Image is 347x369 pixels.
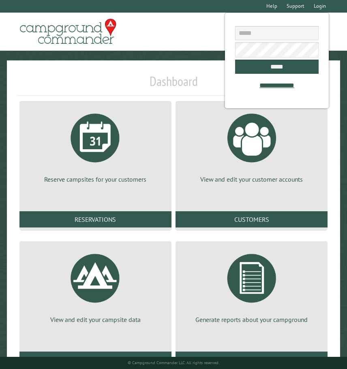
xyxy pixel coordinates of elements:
img: Campground Commander [17,16,119,47]
p: Reserve campsites for your customers [29,175,162,184]
p: Generate reports about your campground [185,315,318,324]
p: View and edit your customer accounts [185,175,318,184]
a: Reports [176,352,328,368]
a: Generate reports about your campground [185,248,318,324]
small: © Campground Commander LLC. All rights reserved. [128,360,219,365]
a: Campsites [19,352,171,368]
a: Reserve campsites for your customers [29,107,162,184]
h1: Dashboard [17,73,330,96]
a: View and edit your campsite data [29,248,162,324]
a: Customers [176,211,328,227]
p: View and edit your campsite data [29,315,162,324]
a: Reservations [19,211,171,227]
a: View and edit your customer accounts [185,107,318,184]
